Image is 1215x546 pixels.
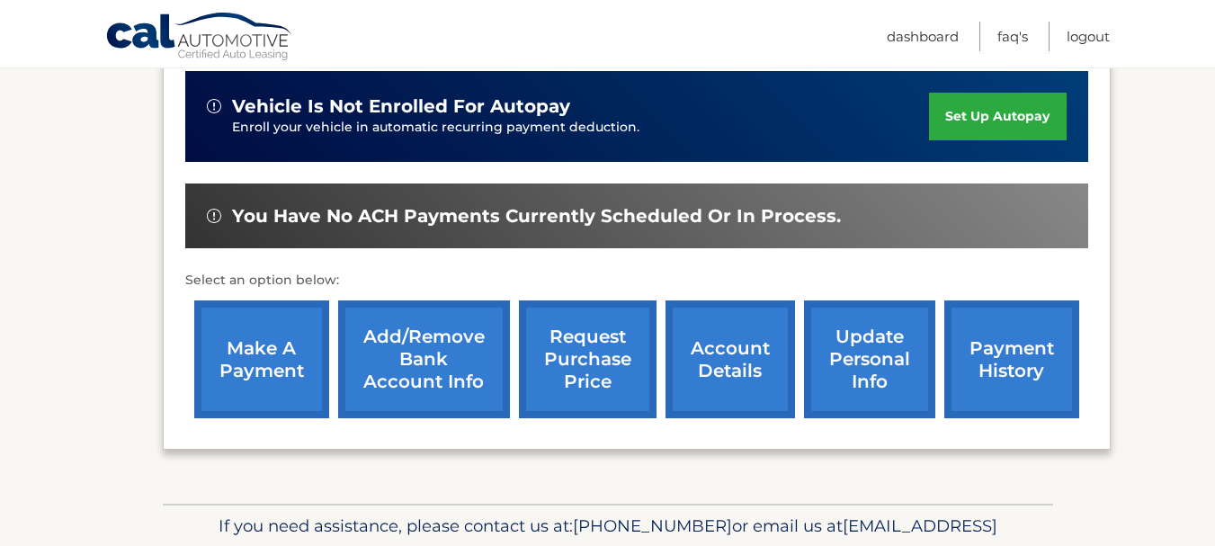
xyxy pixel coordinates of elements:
[929,93,1066,140] a: set up autopay
[573,515,732,536] span: [PHONE_NUMBER]
[997,22,1028,51] a: FAQ's
[232,95,570,118] span: vehicle is not enrolled for autopay
[207,99,221,113] img: alert-white.svg
[105,12,294,64] a: Cal Automotive
[232,205,841,228] span: You have no ACH payments currently scheduled or in process.
[185,270,1088,291] p: Select an option below:
[232,118,930,138] p: Enroll your vehicle in automatic recurring payment deduction.
[338,300,510,418] a: Add/Remove bank account info
[194,300,329,418] a: make a payment
[887,22,959,51] a: Dashboard
[944,300,1079,418] a: payment history
[666,300,795,418] a: account details
[804,300,935,418] a: update personal info
[519,300,657,418] a: request purchase price
[1067,22,1110,51] a: Logout
[207,209,221,223] img: alert-white.svg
